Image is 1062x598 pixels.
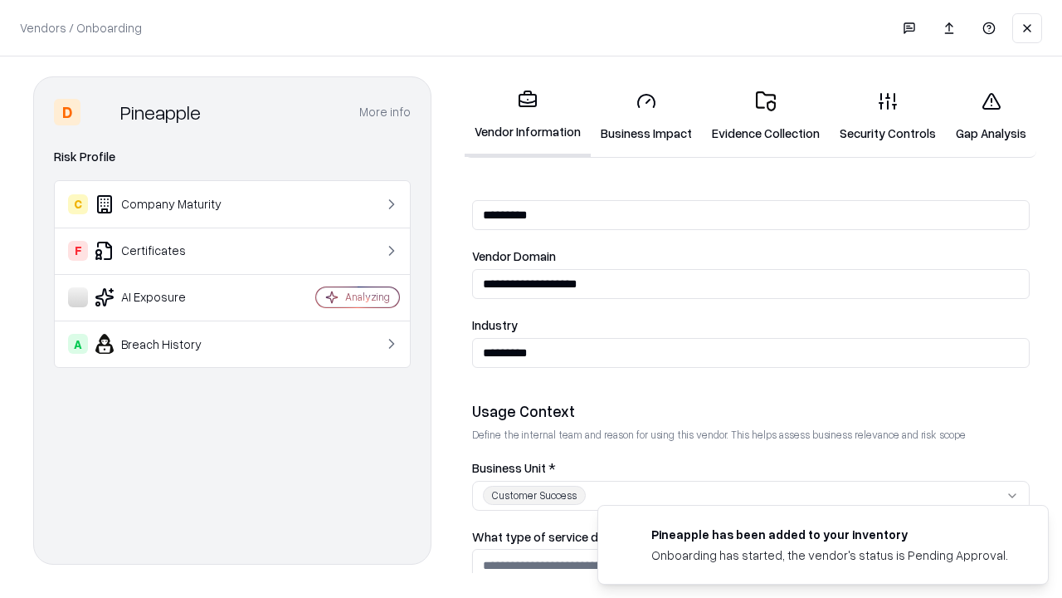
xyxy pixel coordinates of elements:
a: Vendor Information [465,76,591,157]
div: AI Exposure [68,287,266,307]
img: Pineapple [87,99,114,125]
a: Business Impact [591,78,702,155]
a: Gap Analysis [946,78,1036,155]
img: pineappleenergy.com [618,526,638,546]
p: Vendors / Onboarding [20,19,142,37]
a: Security Controls [830,78,946,155]
label: Industry [472,319,1030,331]
div: Customer Success [483,486,586,505]
label: Vendor Domain [472,250,1030,262]
div: Company Maturity [68,194,266,214]
div: Certificates [68,241,266,261]
div: Pineapple has been added to your inventory [651,526,1008,543]
div: C [68,194,88,214]
div: Breach History [68,334,266,354]
div: Risk Profile [54,147,411,167]
div: D [54,99,80,125]
div: F [68,241,88,261]
button: More info [359,97,411,127]
div: Pineapple [120,99,201,125]
div: Analyzing [345,290,390,304]
a: Evidence Collection [702,78,830,155]
p: Define the internal team and reason for using this vendor. This helps assess business relevance a... [472,428,1030,442]
div: Usage Context [472,401,1030,421]
button: Customer Success [472,481,1030,511]
label: What type of service does the vendor provide? * [472,531,1030,543]
div: Onboarding has started, the vendor's status is Pending Approval. [651,547,1008,564]
label: Business Unit * [472,462,1030,474]
div: A [68,334,88,354]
